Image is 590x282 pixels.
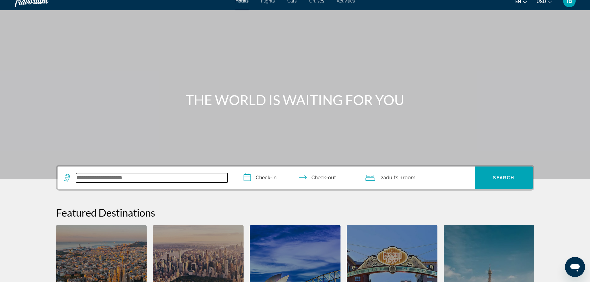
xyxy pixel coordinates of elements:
span: , 1 [398,173,416,182]
span: Adults [383,175,398,181]
span: 2 [381,173,398,182]
h1: THE WORLD IS WAITING FOR YOU [178,92,412,108]
div: Search widget [58,167,533,189]
iframe: Кнопка запуска окна обмена сообщениями [565,257,585,277]
button: Travelers: 2 adults, 0 children [359,167,475,189]
h2: Featured Destinations [56,206,534,219]
span: Room [403,175,416,181]
span: Search [493,175,514,180]
button: Check in and out dates [237,167,359,189]
button: Search [475,167,533,189]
